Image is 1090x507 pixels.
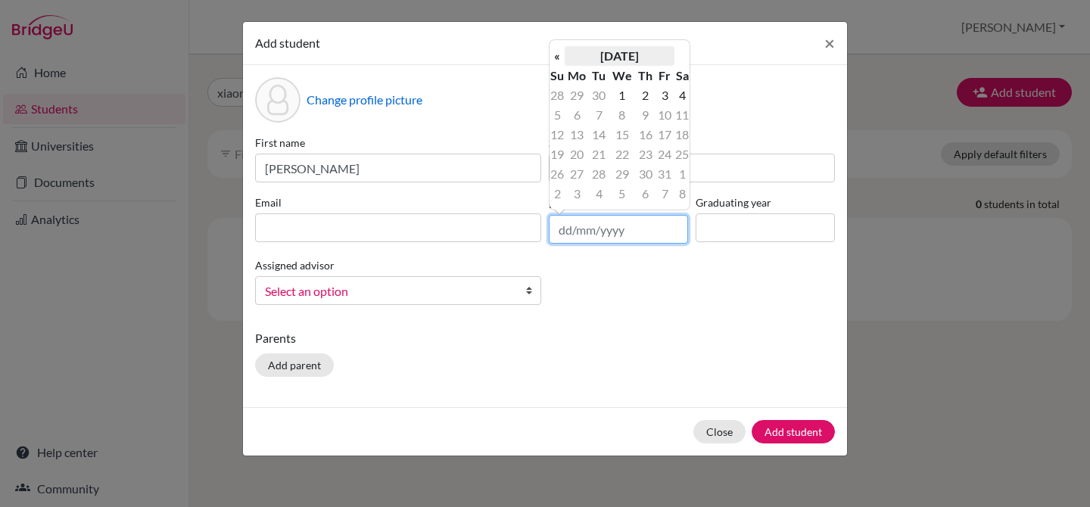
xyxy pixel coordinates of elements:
td: 9 [635,105,655,125]
td: 18 [674,125,690,145]
td: 30 [635,164,655,184]
td: 25 [674,145,690,164]
td: 6 [565,105,590,125]
td: 19 [550,145,565,164]
th: [DATE] [565,46,674,66]
td: 29 [609,164,635,184]
td: 23 [635,145,655,164]
td: 27 [565,164,590,184]
td: 28 [550,86,565,105]
span: Select an option [265,281,512,301]
td: 20 [565,145,590,164]
td: 5 [550,105,565,125]
p: Parents [255,329,835,347]
label: Assigned advisor [255,257,335,273]
td: 12 [550,125,565,145]
td: 2 [550,184,565,204]
label: First name [255,135,541,151]
th: Tu [590,66,609,86]
td: 24 [656,145,674,164]
button: Add student [752,420,835,443]
td: 29 [565,86,590,105]
td: 11 [674,105,690,125]
th: « [550,46,565,66]
label: Email [255,194,541,210]
td: 15 [609,125,635,145]
div: Profile picture [255,77,301,123]
td: 1 [609,86,635,105]
td: 8 [674,184,690,204]
td: 17 [656,125,674,145]
td: 26 [550,164,565,184]
td: 4 [674,86,690,105]
td: 3 [656,86,674,105]
td: 8 [609,105,635,125]
th: Mo [565,66,590,86]
span: Add student [255,36,320,50]
th: Sa [674,66,690,86]
th: Su [550,66,565,86]
td: 7 [590,105,609,125]
td: 28 [590,164,609,184]
th: Fr [656,66,674,86]
td: 6 [635,184,655,204]
button: Close [812,22,847,64]
input: dd/mm/yyyy [549,215,688,244]
td: 5 [609,184,635,204]
label: Surname [549,135,835,151]
th: We [609,66,635,86]
td: 10 [656,105,674,125]
td: 3 [565,184,590,204]
td: 13 [565,125,590,145]
td: 4 [590,184,609,204]
td: 14 [590,125,609,145]
th: Th [635,66,655,86]
td: 21 [590,145,609,164]
label: Graduating year [696,194,835,210]
span: × [824,32,835,54]
td: 7 [656,184,674,204]
td: 31 [656,164,674,184]
td: 16 [635,125,655,145]
button: Close [693,420,746,443]
td: 2 [635,86,655,105]
button: Add parent [255,353,334,377]
td: 1 [674,164,690,184]
td: 22 [609,145,635,164]
td: 30 [590,86,609,105]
